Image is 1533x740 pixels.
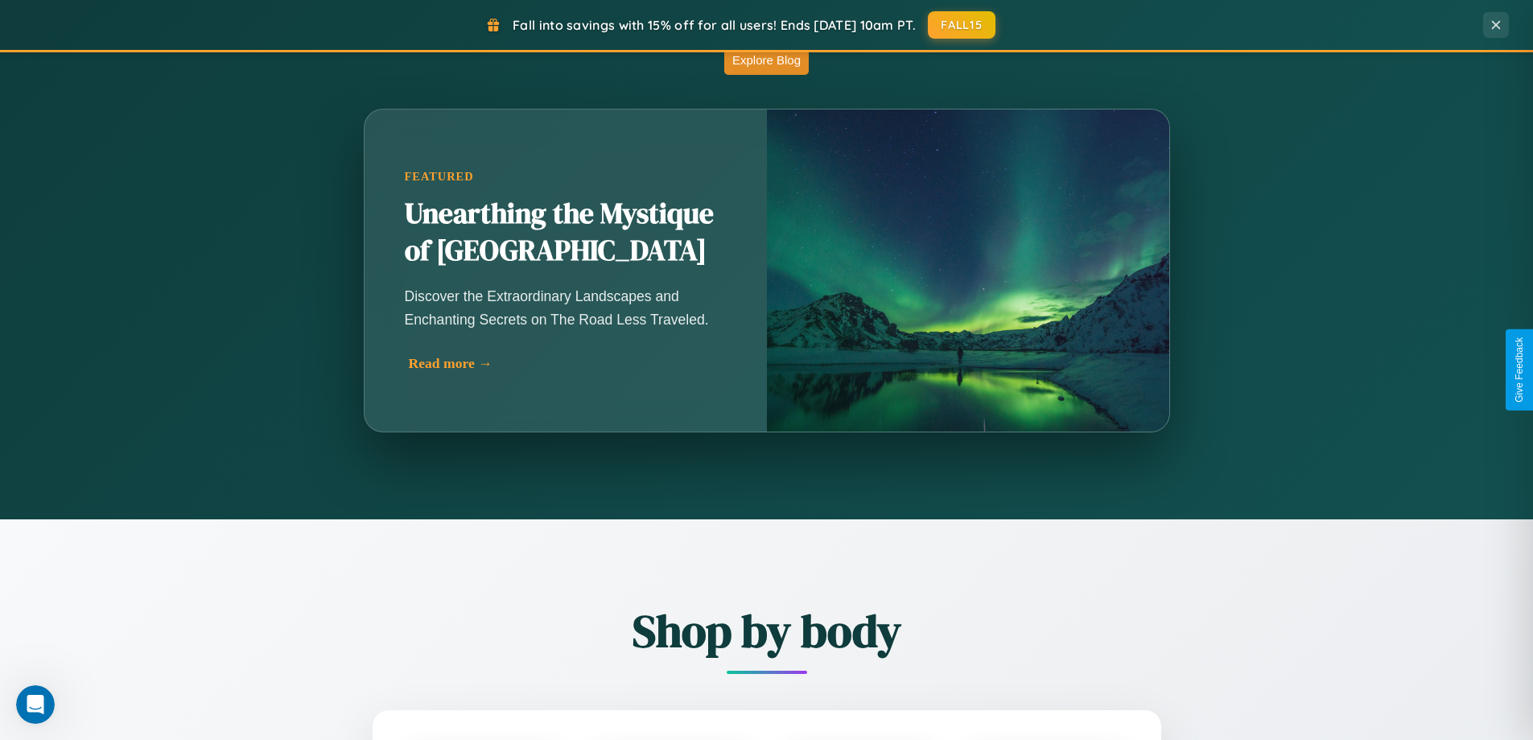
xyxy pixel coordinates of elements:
div: Read more → [409,355,731,372]
h2: Unearthing the Mystique of [GEOGRAPHIC_DATA] [405,196,727,270]
div: Featured [405,170,727,184]
button: FALL15 [928,11,995,39]
span: Fall into savings with 15% off for all users! Ends [DATE] 10am PT. [513,17,916,33]
button: Explore Blog [724,45,809,75]
h2: Shop by body [284,600,1250,662]
p: Discover the Extraordinary Landscapes and Enchanting Secrets on The Road Less Traveled. [405,285,727,330]
iframe: Intercom live chat [16,685,55,724]
div: Give Feedback [1514,337,1525,403]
